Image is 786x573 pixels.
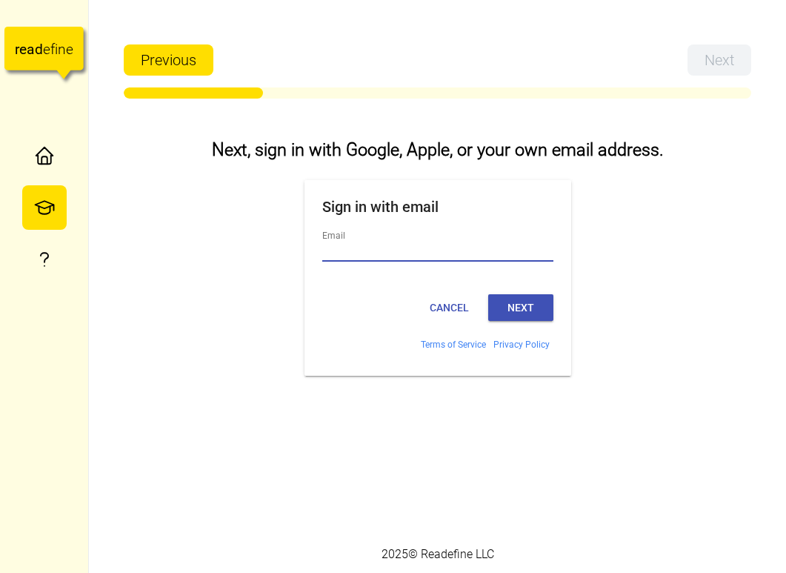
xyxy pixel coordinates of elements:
[141,45,196,75] span: Previous
[59,41,67,58] tspan: n
[66,41,73,58] tspan: e
[19,41,27,58] tspan: e
[493,340,550,350] a: Privacy Policy
[27,41,34,58] tspan: a
[15,41,20,58] tspan: r
[417,294,482,321] button: Cancel
[374,538,502,572] div: 2025 © Readefine LLC
[4,12,84,93] a: readefine
[124,138,751,162] h3: Next, sign in with Google, Apple, or your own email address.
[50,41,56,58] tspan: f
[55,41,58,58] tspan: i
[124,44,213,76] button: Previous
[35,41,43,58] tspan: d
[687,44,751,76] button: Next
[705,45,734,75] span: Next
[488,294,553,321] button: Next
[43,41,50,58] tspan: e
[421,340,486,350] a: Terms of Service
[322,198,553,228] h1: Sign in with email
